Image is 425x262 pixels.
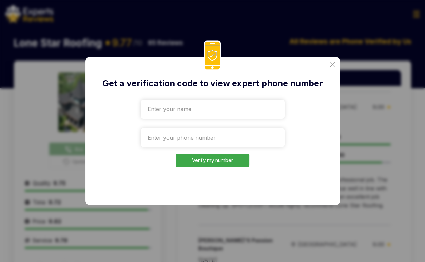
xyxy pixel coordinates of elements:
input: Enter your name [141,100,285,119]
img: categoryImgae [330,62,335,67]
button: Verify my number [176,154,249,167]
img: phoneIcon [204,40,221,71]
h2: Get a verification code to view expert phone number [101,77,324,90]
input: Enter your phone number [141,128,285,147]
